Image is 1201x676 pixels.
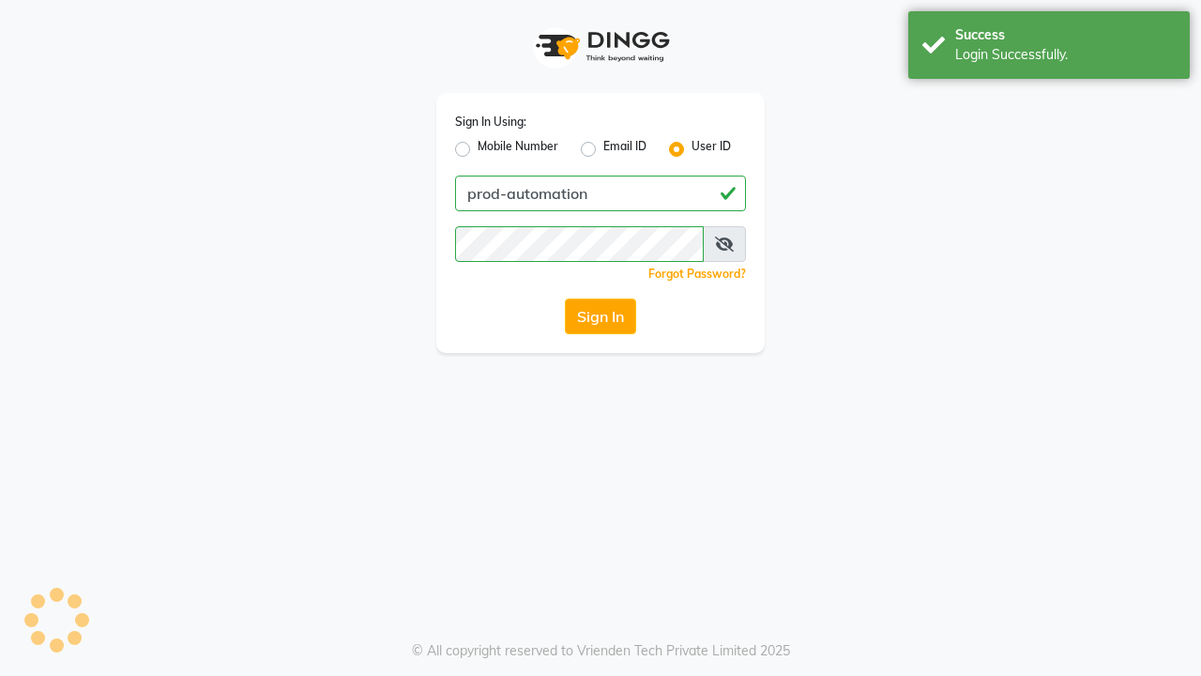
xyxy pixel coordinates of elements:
[955,25,1176,45] div: Success
[455,114,526,131] label: Sign In Using:
[455,226,704,262] input: Username
[565,299,636,334] button: Sign In
[692,138,731,161] label: User ID
[455,176,746,211] input: Username
[525,19,676,74] img: logo1.svg
[648,267,746,281] a: Forgot Password?
[478,138,558,161] label: Mobile Number
[603,138,646,161] label: Email ID
[955,45,1176,65] div: Login Successfully.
